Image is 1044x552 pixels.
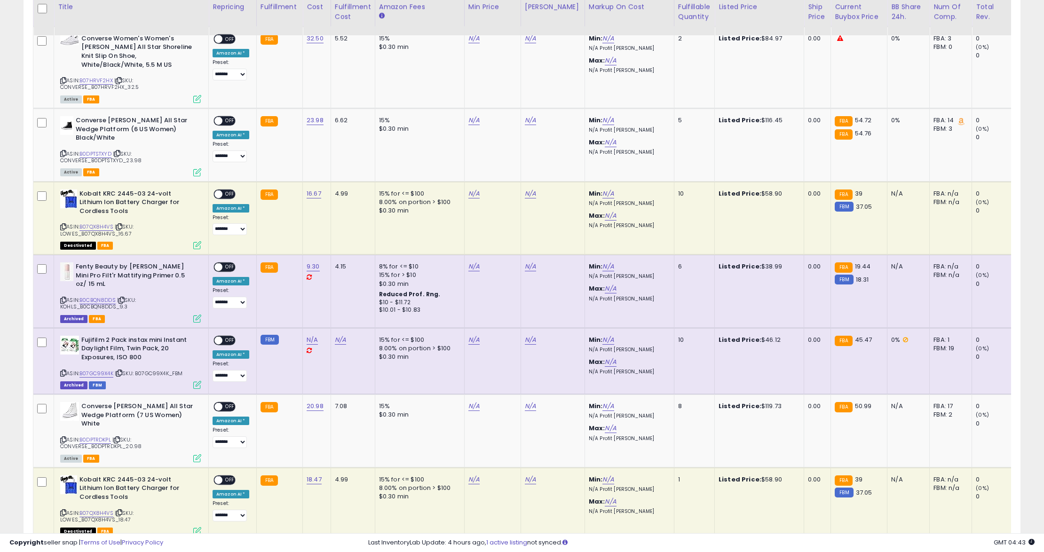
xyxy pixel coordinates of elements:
div: 8.00% on portion > $100 [379,198,457,206]
p: N/A Profit [PERSON_NAME] [589,127,667,134]
div: FBA: n/a [933,475,965,484]
p: N/A Profit [PERSON_NAME] [589,149,667,156]
a: N/A [468,475,480,484]
span: OFF [222,336,237,344]
div: $58.90 [719,189,797,198]
a: Terms of Use [80,538,120,547]
div: 7.08 [335,402,368,410]
div: Ship Price [808,2,827,22]
p: N/A Profit [PERSON_NAME] [589,413,667,419]
span: 37.05 [856,488,872,497]
div: ASIN: [60,475,201,535]
div: 15% for <= $100 [379,189,457,198]
b: Converse [PERSON_NAME] All Star Wedge Platform (7 US Women) White [81,402,196,431]
div: $46.12 [719,336,797,344]
span: | SKU: LOWES_B07QX8H4VS_16.67 [60,223,134,237]
div: 10 [678,189,707,198]
a: N/A [307,335,318,345]
div: FBA: n/a [933,262,965,271]
a: N/A [468,262,480,271]
div: 0 [976,402,1014,410]
div: $0.30 min [379,206,457,215]
b: Kobalt KRC 2445-03 24-volt Lithium Ion Battery Charger for Cordless Tools [79,475,194,504]
small: FBA [261,189,278,200]
small: (0%) [976,43,989,51]
a: N/A [525,475,536,484]
div: $58.90 [719,475,797,484]
small: (0%) [976,345,989,352]
b: Min: [589,262,603,271]
a: B07GC99X4K [79,370,113,378]
div: Cost [307,2,327,12]
div: 1 [678,475,707,484]
img: 31Nee1iD58L._SL40_.jpg [60,116,73,135]
span: 39 [855,475,862,484]
img: 51x4L1iYV9L._SL40_.jpg [60,189,77,208]
a: N/A [525,262,536,271]
a: N/A [468,335,480,345]
a: N/A [525,189,536,198]
a: N/A [605,56,616,65]
span: 45.47 [855,335,872,344]
span: 19.44 [855,262,871,271]
div: 6.62 [335,116,368,125]
div: 15% [379,34,457,43]
div: Repricing [213,2,253,12]
div: FBA: 3 [933,34,965,43]
div: 0.00 [808,336,823,344]
div: 0% [891,34,922,43]
div: 0.00 [808,402,823,410]
div: FBM: 2 [933,410,965,419]
div: Markup on Cost [589,2,670,12]
p: N/A Profit [PERSON_NAME] [589,369,667,375]
p: N/A Profit [PERSON_NAME] [589,486,667,493]
b: Fujifilm 2 Pack instax mini Instant Daylight Film, Twin Pack, 20 Exposures, ISO 800 [81,336,196,364]
span: | SKU: LOWES_B07QX8H4VS_18.47 [60,509,134,523]
div: Fulfillment [261,2,299,12]
a: B07HRVF2HX [79,77,113,85]
span: FBA [83,95,99,103]
a: N/A [605,424,616,433]
span: OFF [222,403,237,411]
div: 0 [976,133,1014,142]
div: Preset: [213,361,249,382]
div: Amazon Fees [379,2,460,12]
div: 0 [976,34,1014,43]
a: N/A [525,335,536,345]
span: FBM [89,381,106,389]
b: Max: [589,424,605,433]
b: Max: [589,138,605,147]
div: 0 [976,475,1014,484]
a: N/A [468,116,480,125]
div: $0.30 min [379,410,457,419]
div: N/A [891,262,922,271]
a: N/A [525,116,536,125]
b: Kobalt KRC 2445-03 24-volt Lithium Ion Battery Charger for Cordless Tools [79,189,194,218]
small: FBA [835,262,852,273]
small: FBA [261,402,278,412]
small: (0%) [976,125,989,133]
span: | SKU: CONVERSE_B07HRVF2HX_32.5 [60,77,139,91]
span: FBA [83,168,99,176]
div: N/A [891,189,922,198]
div: FBM: 19 [933,344,965,353]
div: FBM: 0 [933,43,965,51]
b: Max: [589,56,605,65]
a: N/A [605,211,616,221]
small: FBA [261,34,278,45]
div: $0.30 min [379,353,457,361]
div: 0 [976,262,1014,271]
b: Min: [589,475,603,484]
span: FBA [89,315,105,323]
div: N/A [891,475,922,484]
div: Preset: [213,427,249,448]
a: B0CBQN8DDS [79,296,116,304]
div: 15% [379,116,457,125]
div: ASIN: [60,336,201,388]
a: N/A [602,402,614,411]
div: 0 [976,51,1014,60]
div: 8.00% on portion > $100 [379,344,457,353]
p: N/A Profit [PERSON_NAME] [589,45,667,52]
a: N/A [468,402,480,411]
div: 4.99 [335,475,368,484]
